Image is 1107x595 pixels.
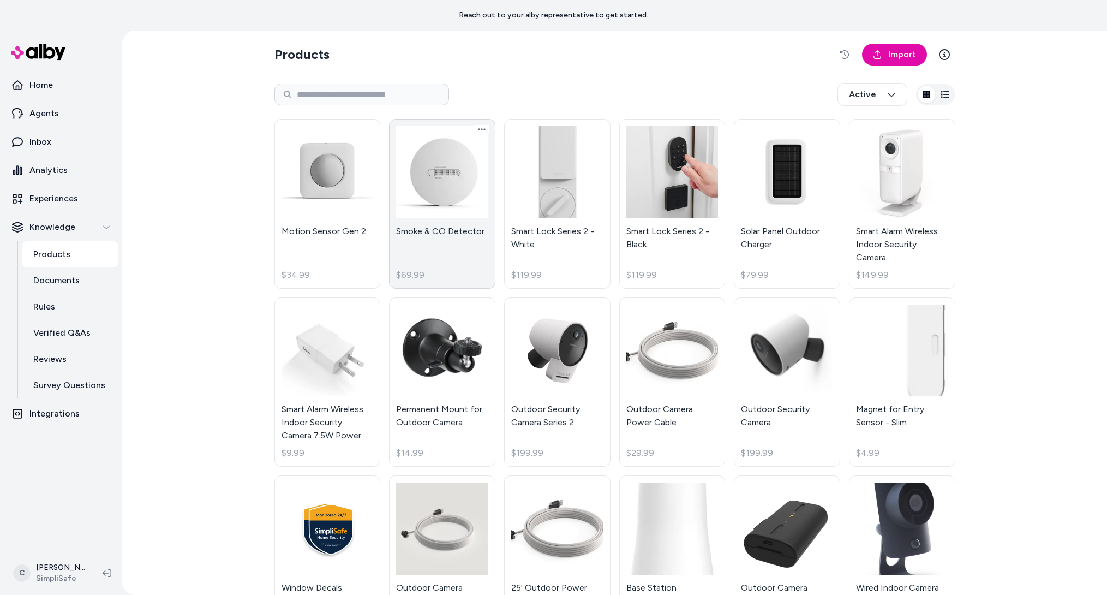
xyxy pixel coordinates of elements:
[22,241,118,267] a: Products
[22,320,118,346] a: Verified Q&As
[11,44,65,60] img: alby Logo
[22,372,118,398] a: Survey Questions
[734,297,840,467] a: Outdoor Security CameraOutdoor Security Camera$199.99
[734,119,840,289] a: Solar Panel Outdoor ChargerSolar Panel Outdoor Charger$79.99
[504,119,611,289] a: Smart Lock Series 2 - WhiteSmart Lock Series 2 - White$119.99
[389,119,495,289] a: Smoke & CO DetectorSmoke & CO Detector$69.99
[29,221,75,234] p: Knowledge
[619,297,726,467] a: Outdoor Camera Power CableOutdoor Camera Power Cable$29.99
[837,83,907,106] button: Active
[274,46,330,63] h2: Products
[4,401,118,427] a: Integrations
[4,72,118,98] a: Home
[33,379,105,392] p: Survey Questions
[22,294,118,320] a: Rules
[4,129,118,155] a: Inbox
[504,297,611,467] a: Outdoor Security Camera Series 2Outdoor Security Camera Series 2$199.99
[33,300,55,313] p: Rules
[619,119,726,289] a: Smart Lock Series 2 - BlackSmart Lock Series 2 - Black$119.99
[274,119,381,289] a: Motion Sensor Gen 2Motion Sensor Gen 2$34.99
[22,346,118,372] a: Reviews
[36,562,85,573] p: [PERSON_NAME]
[4,214,118,240] button: Knowledge
[36,573,85,584] span: SimpliSafe
[29,164,68,177] p: Analytics
[274,297,381,467] a: Smart Alarm Wireless Indoor Security Camera 7.5W Power AdapterSmart Alarm Wireless Indoor Securit...
[4,186,118,212] a: Experiences
[389,297,495,467] a: Permanent Mount for Outdoor CameraPermanent Mount for Outdoor Camera$14.99
[29,107,59,120] p: Agents
[13,564,31,582] span: C
[4,157,118,183] a: Analytics
[862,44,927,66] a: Import
[888,48,916,61] span: Import
[29,407,80,420] p: Integrations
[33,248,70,261] p: Products
[4,100,118,127] a: Agents
[33,326,91,340] p: Verified Q&As
[7,556,94,591] button: C[PERSON_NAME]SimpliSafe
[33,353,67,366] p: Reviews
[849,119,955,289] a: Smart Alarm Wireless Indoor Security CameraSmart Alarm Wireless Indoor Security Camera$149.99
[29,192,78,205] p: Experiences
[29,135,51,148] p: Inbox
[33,274,80,287] p: Documents
[849,297,955,467] a: Magnet for Entry Sensor - SlimMagnet for Entry Sensor - Slim$4.99
[22,267,118,294] a: Documents
[29,79,53,92] p: Home
[459,10,648,21] p: Reach out to your alby representative to get started.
